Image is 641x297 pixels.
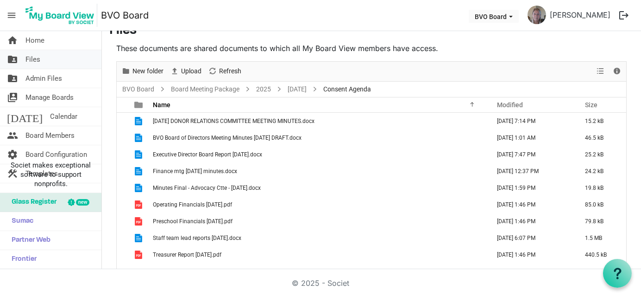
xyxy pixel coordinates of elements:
img: UTfCzewT5rXU4fD18_RCmd8NiOoEVvluYSMOXPyd4SwdCOh8sCAkHe7StodDouQN8cB_eyn1cfkqWhFEANIUxA_thumb.png [528,6,546,24]
span: home [7,31,18,50]
span: settings [7,145,18,164]
td: 440.5 kB is template cell column header Size [575,246,626,263]
span: Upload [180,65,202,77]
td: Treasurer Report Sept 25.pdf is template cell column header Name [150,246,487,263]
td: September 12, 2025 7:14 PM column header Modified [487,113,575,129]
td: is template cell column header type [129,180,150,196]
td: 46.5 kB is template cell column header Size [575,129,626,146]
td: 2025 SEPT 12 DONOR RELATIONS COMMITTEE MEETING MINUTES.docx is template cell column header Name [150,113,487,129]
span: Executive Director Board Report [DATE].docx [153,151,262,158]
td: is template cell column header type [129,230,150,246]
td: Executive Director Board Report September 2025.docx is template cell column header Name [150,146,487,163]
td: 1.5 MB is template cell column header Size [575,230,626,246]
td: checkbox [117,146,129,163]
span: Calendar [50,107,77,126]
span: Preschool Financials [DATE].pdf [153,218,233,225]
td: 15.2 kB is template cell column header Size [575,113,626,129]
span: [DATE] DONOR RELATIONS COMMITTEE MEETING MINUTES.docx [153,118,314,124]
td: BVO Board of Directors Meeting Minutes Aug 28th, 2025 DRAFT.docx is template cell column header Name [150,129,487,146]
div: new [76,199,89,206]
a: My Board View Logo [23,4,101,27]
span: Board Configuration [25,145,87,164]
span: New folder [132,65,164,77]
img: My Board View Logo [23,4,97,27]
td: checkbox [117,180,129,196]
span: Finance mtg [DATE] minutes.docx [153,168,237,174]
span: Sumac [7,212,33,231]
span: Glass Register [7,193,57,212]
td: is template cell column header type [129,129,150,146]
td: Staff team lead reports September 2025.docx is template cell column header Name [150,230,487,246]
td: 79.8 kB is template cell column header Size [575,213,626,230]
span: folder_shared [7,50,18,69]
a: © 2025 - Societ [292,278,349,288]
span: Board Members [25,126,75,145]
span: Modified [497,101,523,109]
td: September 19, 2025 1:01 AM column header Modified [487,129,575,146]
td: is template cell column header type [129,113,150,129]
span: Admin Files [25,69,62,88]
td: checkbox [117,113,129,129]
button: Details [611,65,623,77]
span: Treasurer Report [DATE].pdf [153,252,221,258]
span: Refresh [218,65,242,77]
td: September 24, 2025 1:59 PM column header Modified [487,180,575,196]
a: [PERSON_NAME] [546,6,614,24]
div: Details [609,62,625,81]
div: View [593,62,609,81]
td: is template cell column header type [129,246,150,263]
td: September 22, 2025 1:46 PM column header Modified [487,196,575,213]
div: Refresh [205,62,245,81]
td: is template cell column header type [129,196,150,213]
td: checkbox [117,230,129,246]
button: New folder [119,65,165,77]
td: is template cell column header type [129,163,150,180]
button: Refresh [206,65,243,77]
span: Size [585,101,597,109]
div: New folder [118,62,167,81]
td: September 20, 2025 6:07 PM column header Modified [487,230,575,246]
td: Operating Financials Sept 25.pdf is template cell column header Name [150,196,487,213]
td: checkbox [117,163,129,180]
td: Minutes Final - Advocacy Ctte - September 10th 2025.docx is template cell column header Name [150,180,487,196]
a: [DATE] [286,84,308,95]
button: View dropdownbutton [595,65,606,77]
a: BVO Board [120,84,156,95]
p: These documents are shared documents to which all My Board View members have access. [116,43,627,54]
span: Files [25,50,40,69]
span: Consent Agenda [321,84,373,95]
span: Name [153,101,170,109]
a: Board Meeting Package [169,84,241,95]
td: is template cell column header type [129,146,150,163]
span: Minutes Final - Advocacy Ctte - [DATE].docx [153,185,261,191]
div: Upload [167,62,205,81]
span: Home [25,31,44,50]
td: 24.2 kB is template cell column header Size [575,163,626,180]
span: Frontier [7,250,37,269]
a: 2025 [254,84,273,95]
td: September 23, 2025 7:47 PM column header Modified [487,146,575,163]
button: Upload [168,65,203,77]
span: people [7,126,18,145]
span: Partner Web [7,231,50,250]
span: Manage Boards [25,88,74,107]
span: folder_shared [7,69,18,88]
button: BVO Board dropdownbutton [469,10,519,23]
span: BVO Board of Directors Meeting Minutes [DATE] DRAFT.docx [153,135,302,141]
td: 19.8 kB is template cell column header Size [575,180,626,196]
td: 85.0 kB is template cell column header Size [575,196,626,213]
td: checkbox [117,129,129,146]
td: September 22, 2025 1:46 PM column header Modified [487,213,575,230]
td: checkbox [117,196,129,213]
td: 25.2 kB is template cell column header Size [575,146,626,163]
td: checkbox [117,246,129,263]
span: Operating Financials [DATE].pdf [153,201,232,208]
span: Societ makes exceptional software to support nonprofits. [4,161,97,188]
td: checkbox [117,213,129,230]
span: [DATE] [7,107,43,126]
span: menu [3,6,20,24]
button: logout [614,6,634,25]
td: September 23, 2025 12:37 PM column header Modified [487,163,575,180]
td: Finance mtg Sept 16 2025 minutes.docx is template cell column header Name [150,163,487,180]
td: Preschool Financials Sept 25.pdf is template cell column header Name [150,213,487,230]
